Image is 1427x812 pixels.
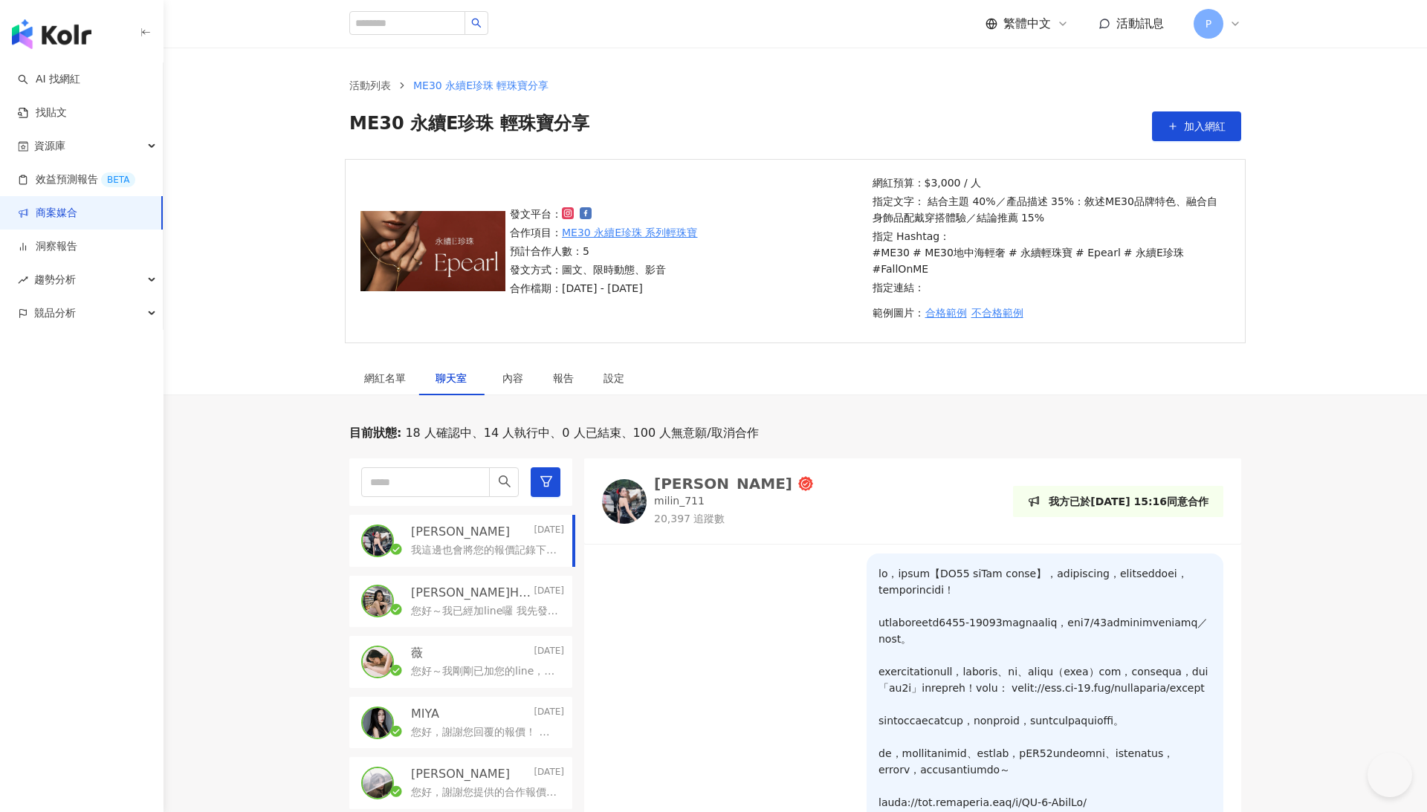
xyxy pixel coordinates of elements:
span: rise [18,275,28,285]
p: milin_711 [654,494,705,509]
img: KOL Avatar [363,708,392,738]
img: KOL Avatar [363,526,392,556]
p: MIYA [411,706,439,722]
a: ME30 永續E珍珠 系列輕珠寶 [562,224,698,241]
p: 薇 [411,645,423,661]
img: logo [12,19,91,49]
span: filter [540,475,553,488]
p: 您好，謝謝您提供的合作報價！不好意思因為有一些超出本次活動設定的預算，這次可能暫時沒有機會合作。 因為您已經挑選好喜歡的飾品了，我這邊一樣安排將兩件飾品作為公關品提供給您好嗎？ 再麻煩您提供我們... [411,785,558,800]
span: 加入網紅 [1184,120,1226,132]
p: 網紅預算：$3,000 / 人 [873,175,1226,191]
p: [DATE] [534,706,564,722]
span: 活動訊息 [1116,16,1164,30]
a: 找貼文 [18,105,67,120]
p: 20,397 追蹤數 [654,512,813,527]
div: [PERSON_NAME] [654,476,792,491]
p: 您好，謝謝您回覆的報價！ 希望可以進一步洽詢圖文的合作，後續選品和細節方便到LINE討論嗎？ 訊息比較即時一些～ 我的id是 pin_cheng，要麻煩您加了之後也跟我說一聲，謝謝您也期待後續的合作😊 [411,725,558,740]
div: 網紅名單 [364,370,406,386]
p: 我方已於[DATE] 15:16同意合作 [1049,493,1208,510]
p: 範例圖片： [873,298,1226,328]
a: 活動列表 [346,77,394,94]
span: P [1206,16,1211,32]
p: #FallOnME [873,261,929,277]
img: KOL Avatar [363,586,392,616]
p: [DATE] [534,585,564,601]
p: 發文平台： [510,206,698,222]
p: [DATE] [534,524,564,540]
span: 合格範例 [925,307,967,319]
img: ME30 永續E珍珠 系列輕珠寶 [360,211,505,291]
span: ME30 永續E珍珠 輕珠寶分享 [413,79,549,91]
div: 內容 [502,370,523,386]
p: [PERSON_NAME]Hua [PERSON_NAME] [411,585,531,601]
p: [DATE] [534,766,564,782]
p: 合作項目： [510,224,698,241]
p: 發文方式：圖文、限時動態、影音 [510,262,698,278]
p: # 永續輕珠寶 [1009,244,1072,261]
p: [DATE] [534,645,564,661]
p: # 永續E珍珠 [1124,244,1184,261]
span: 趨勢分析 [34,263,76,296]
p: 指定文字： 結合主題 40%／產品描述 35%：敘述ME30品牌特色、融合自身飾品配戴穿搭體驗／結論推薦 15% [873,193,1226,226]
p: 您好～我已經加line囉 我先發個貼圖您看一下有沒有 感謝 [411,604,558,619]
button: 加入網紅 [1152,111,1241,141]
div: 設定 [604,370,624,386]
p: #ME30 [873,244,910,261]
span: search [498,475,511,488]
img: KOL Avatar [602,479,647,524]
span: 資源庫 [34,129,65,163]
button: 合格範例 [925,298,968,328]
span: ME30 永續E珍珠 輕珠寶分享 [349,111,589,141]
div: 報告 [553,370,574,386]
p: 目前狀態 : [349,425,401,441]
span: 18 人確認中、14 人執行中、0 人已結束、100 人無意願/取消合作 [401,425,758,441]
a: searchAI 找網紅 [18,72,80,87]
p: 我這邊也會將您的報價記錄下來，期待以後有機會能與您合作❤️ [411,543,558,558]
span: 不合格範例 [971,307,1023,319]
button: 不合格範例 [971,298,1024,328]
p: # Epearl [1075,244,1121,261]
iframe: Help Scout Beacon - Open [1368,753,1412,797]
a: 效益預測報告BETA [18,172,135,187]
p: [PERSON_NAME] [411,524,510,540]
a: 商案媒合 [18,206,77,221]
p: 指定 Hashtag： [873,228,1226,277]
p: 您好～我剛剛已加您的line，再請協助確認，謝謝！ [411,664,558,679]
img: KOL Avatar [363,768,392,798]
span: 競品分析 [34,296,76,330]
p: # ME30地中海輕奢 [913,244,1006,261]
span: 繁體中文 [1003,16,1051,32]
p: 合作檔期：[DATE] - [DATE] [510,280,698,296]
span: 聊天室 [436,373,473,383]
a: 洞察報告 [18,239,77,254]
p: 指定連結： [873,279,1226,296]
a: KOL Avatar[PERSON_NAME]milin_71120,397 追蹤數 [602,476,813,526]
p: 預計合作人數：5 [510,243,698,259]
span: search [471,18,482,28]
p: [PERSON_NAME] [411,766,510,782]
img: KOL Avatar [363,647,392,677]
